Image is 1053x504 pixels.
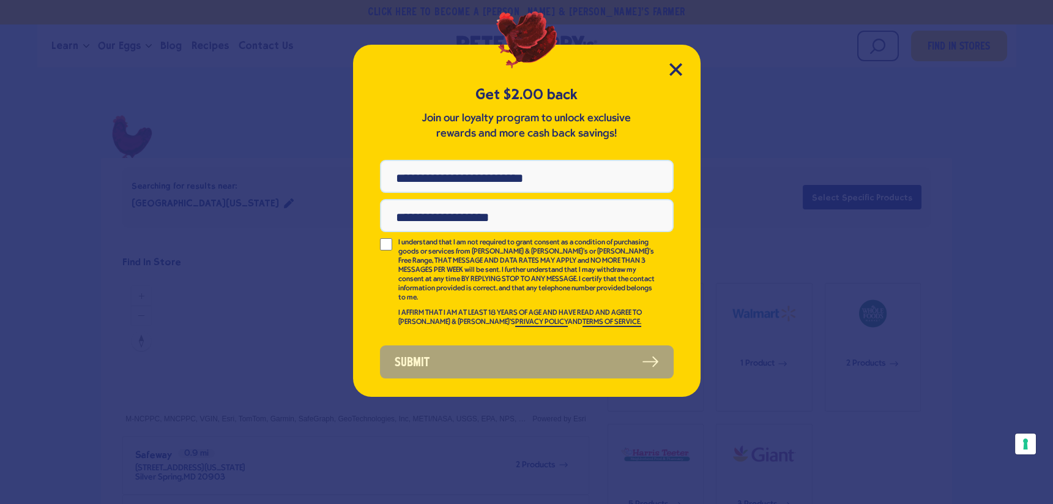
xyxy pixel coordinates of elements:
p: Join our loyalty program to unlock exclusive rewards and more cash back savings! [420,111,634,141]
h5: Get $2.00 back [380,85,674,105]
button: Submit [380,345,674,378]
a: TERMS OF SERVICE. [582,318,641,327]
button: Close Modal [669,63,682,76]
p: I understand that I am not required to grant consent as a condition of purchasing goods or servic... [398,238,657,303]
p: I AFFIRM THAT I AM AT LEAST 18 YEARS OF AGE AND HAVE READ AND AGREE TO [PERSON_NAME] & [PERSON_NA... [398,309,657,327]
button: Your consent preferences for tracking technologies [1015,434,1036,454]
a: PRIVACY POLICY [515,318,568,327]
input: I understand that I am not required to grant consent as a condition of purchasing goods or servic... [380,238,392,250]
